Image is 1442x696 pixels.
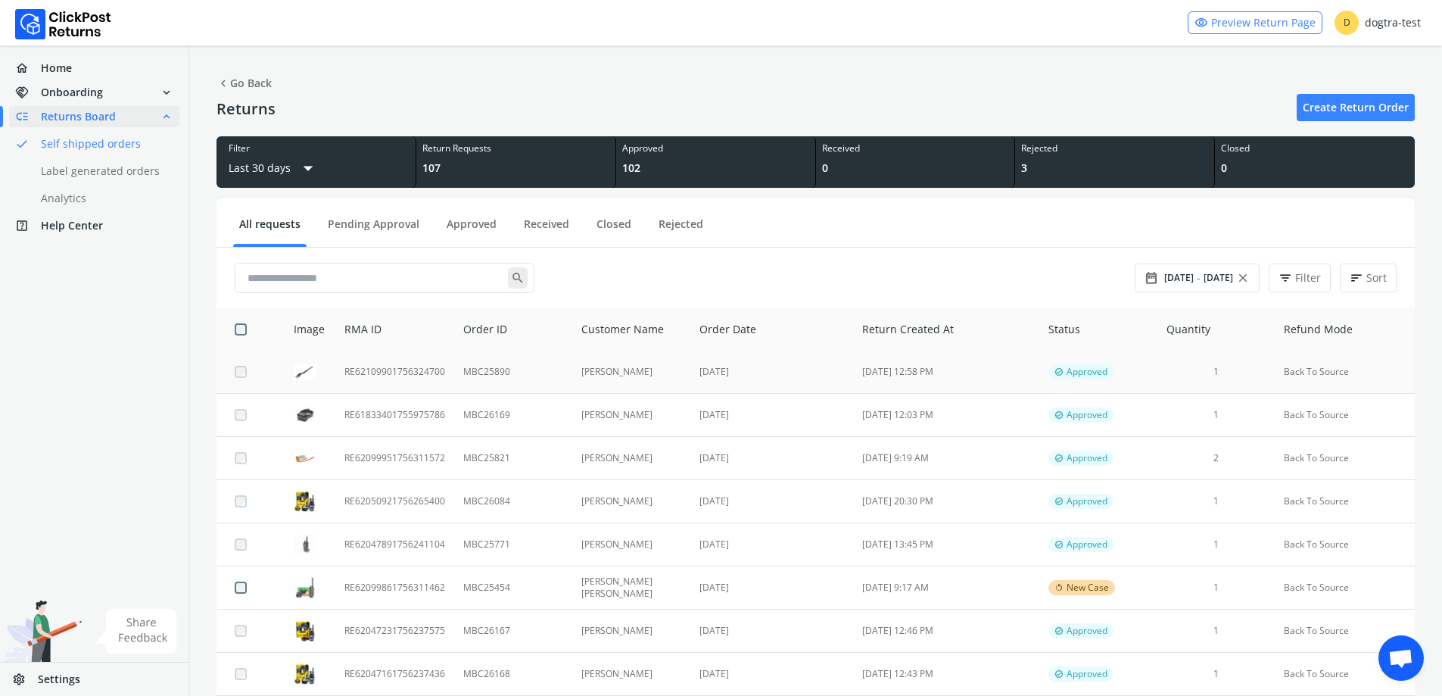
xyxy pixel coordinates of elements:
[160,106,173,127] span: expand_less
[216,100,276,118] h4: Returns
[518,217,575,243] a: Received
[41,109,116,124] span: Returns Board
[1157,566,1275,610] td: 1
[294,490,316,513] img: row_image
[1054,625,1064,637] span: verified
[294,620,316,642] img: row_image
[9,58,179,79] a: homeHome
[1278,267,1292,289] span: filter_list
[1157,351,1275,394] td: 1
[1067,495,1107,507] span: Approved
[1275,308,1415,351] th: Refund Mode
[216,73,272,94] span: Go Back
[690,351,853,394] td: [DATE]
[853,437,1039,480] td: [DATE] 9:19 AM
[335,351,454,394] td: RE62109901756324700
[41,85,103,100] span: Onboarding
[1295,270,1321,286] span: Filter
[1236,267,1250,289] span: close
[335,653,454,696] td: RE62047161756237436
[1275,610,1415,653] td: Back To Source
[1194,12,1208,33] span: visibility
[1021,161,1208,176] div: 3
[690,480,853,523] td: [DATE]
[335,394,454,437] td: RE61833401755975786
[1275,437,1415,480] td: Back To Source
[276,308,335,351] th: Image
[1378,635,1424,681] a: Open chat
[1275,480,1415,523] td: Back To Source
[1350,267,1363,289] span: sort
[9,188,198,209] a: Analytics
[1067,625,1107,637] span: Approved
[1197,270,1201,286] span: -
[1275,523,1415,566] td: Back To Source
[294,447,316,470] img: row_image
[690,523,853,566] td: [DATE]
[690,610,853,653] td: [DATE]
[1145,267,1158,289] span: date_range
[454,480,572,523] td: MBC26084
[1340,264,1397,292] button: sortSort
[1067,668,1107,680] span: Approved
[294,576,316,599] img: row_image
[233,217,307,243] a: All requests
[572,566,691,610] td: [PERSON_NAME] [PERSON_NAME]
[41,218,103,233] span: Help Center
[690,437,853,480] td: [DATE]
[1275,394,1415,437] td: Back To Source
[294,364,316,381] img: row_image
[322,217,425,243] a: Pending Approval
[1039,308,1157,351] th: Status
[1275,351,1415,394] td: Back To Source
[335,437,454,480] td: RE62099951756311572
[1275,653,1415,696] td: Back To Source
[1157,308,1275,351] th: Quantity
[454,566,572,610] td: MBC25454
[572,351,691,394] td: [PERSON_NAME]
[454,610,572,653] td: MBC26167
[572,523,691,566] td: [PERSON_NAME]
[297,154,319,182] span: arrow_drop_down
[454,523,572,566] td: MBC25771
[1157,523,1275,566] td: 1
[572,308,691,351] th: Customer Name
[1067,538,1107,551] span: Approved
[1204,272,1233,284] span: [DATE]
[508,267,528,289] span: search
[1335,11,1359,35] span: D
[441,217,503,243] a: Approved
[294,535,316,554] img: row_image
[15,9,111,39] img: Logo
[454,437,572,480] td: MBC25821
[1157,653,1275,696] td: 1
[853,523,1039,566] td: [DATE] 13:45 PM
[294,663,316,685] img: row_image
[1021,142,1208,154] div: Rejected
[572,480,691,523] td: [PERSON_NAME]
[454,308,572,351] th: Order ID
[1054,668,1064,680] span: verified
[229,142,403,154] div: Filter
[853,394,1039,437] td: [DATE] 12:03 PM
[590,217,637,243] a: Closed
[1067,409,1107,421] span: Approved
[12,669,38,690] span: settings
[853,610,1039,653] td: [DATE] 12:46 PM
[335,566,454,610] td: RE62099861756311462
[572,653,691,696] td: [PERSON_NAME]
[9,215,179,236] a: help_centerHelp Center
[9,133,198,154] a: doneSelf shipped orders
[1188,11,1322,34] a: visibilityPreview Return Page
[216,73,230,94] span: chevron_left
[853,566,1039,610] td: [DATE] 9:17 AM
[1164,272,1194,284] span: [DATE]
[690,566,853,610] td: [DATE]
[1054,495,1064,507] span: verified
[853,480,1039,523] td: [DATE] 20:30 PM
[15,58,41,79] span: home
[622,142,809,154] div: Approved
[572,394,691,437] td: [PERSON_NAME]
[454,653,572,696] td: MBC26168
[853,351,1039,394] td: [DATE] 12:58 PM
